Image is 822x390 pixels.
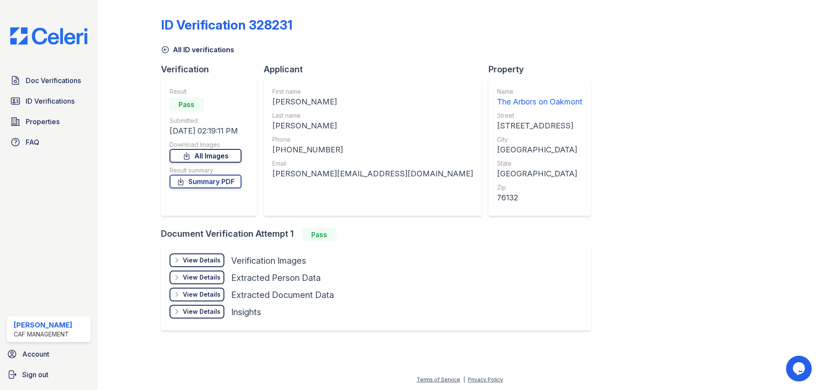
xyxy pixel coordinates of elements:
div: Street [497,111,582,120]
div: [PERSON_NAME][EMAIL_ADDRESS][DOMAIN_NAME] [272,168,473,180]
a: Terms of Service [417,376,460,383]
span: Properties [26,116,60,127]
a: All Images [170,149,241,163]
div: [GEOGRAPHIC_DATA] [497,168,582,180]
div: Phone [272,135,473,144]
div: Pass [170,98,204,111]
div: Name [497,87,582,96]
div: [STREET_ADDRESS] [497,120,582,132]
div: Document Verification Attempt 1 [161,228,598,241]
div: Result summary [170,166,241,175]
div: ID Verification 328231 [161,17,292,33]
div: CAF Management [14,330,72,339]
a: Privacy Policy [468,376,503,383]
div: The Arbors on Oakmont [497,96,582,108]
div: Verification [161,63,264,75]
div: Email [272,159,473,168]
div: 76132 [497,192,582,204]
div: | [463,376,465,383]
div: Extracted Document Data [231,289,334,301]
span: Account [22,349,49,359]
div: [PHONE_NUMBER] [272,144,473,156]
a: Summary PDF [170,175,241,188]
iframe: chat widget [786,356,813,381]
div: State [497,159,582,168]
a: Name The Arbors on Oakmont [497,87,582,108]
span: ID Verifications [26,96,74,106]
div: Zip [497,183,582,192]
a: Doc Verifications [7,72,91,89]
div: [PERSON_NAME] [14,320,72,330]
div: Last name [272,111,473,120]
div: [PERSON_NAME] [272,120,473,132]
img: CE_Logo_Blue-a8612792a0a2168367f1c8372b55b34899dd931a85d93a1a3d3e32e68fde9ad4.png [3,27,94,45]
a: All ID verifications [161,45,234,55]
div: City [497,135,582,144]
a: Sign out [3,366,94,383]
div: Insights [231,306,261,318]
div: Submitted [170,116,241,125]
div: View Details [183,256,220,265]
div: View Details [183,307,220,316]
span: Sign out [22,369,48,380]
div: [GEOGRAPHIC_DATA] [497,144,582,156]
div: Download Images [170,140,241,149]
div: Extracted Person Data [231,272,321,284]
span: FAQ [26,137,39,147]
div: First name [272,87,473,96]
a: Account [3,345,94,363]
div: Result [170,87,241,96]
div: [DATE] 02:19:11 PM [170,125,241,137]
span: Doc Verifications [26,75,81,86]
div: Property [488,63,598,75]
div: Verification Images [231,255,306,267]
a: FAQ [7,134,91,151]
div: Pass [302,228,337,241]
div: Applicant [264,63,488,75]
div: View Details [183,273,220,282]
div: View Details [183,290,220,299]
a: ID Verifications [7,92,91,110]
div: [PERSON_NAME] [272,96,473,108]
a: Properties [7,113,91,130]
